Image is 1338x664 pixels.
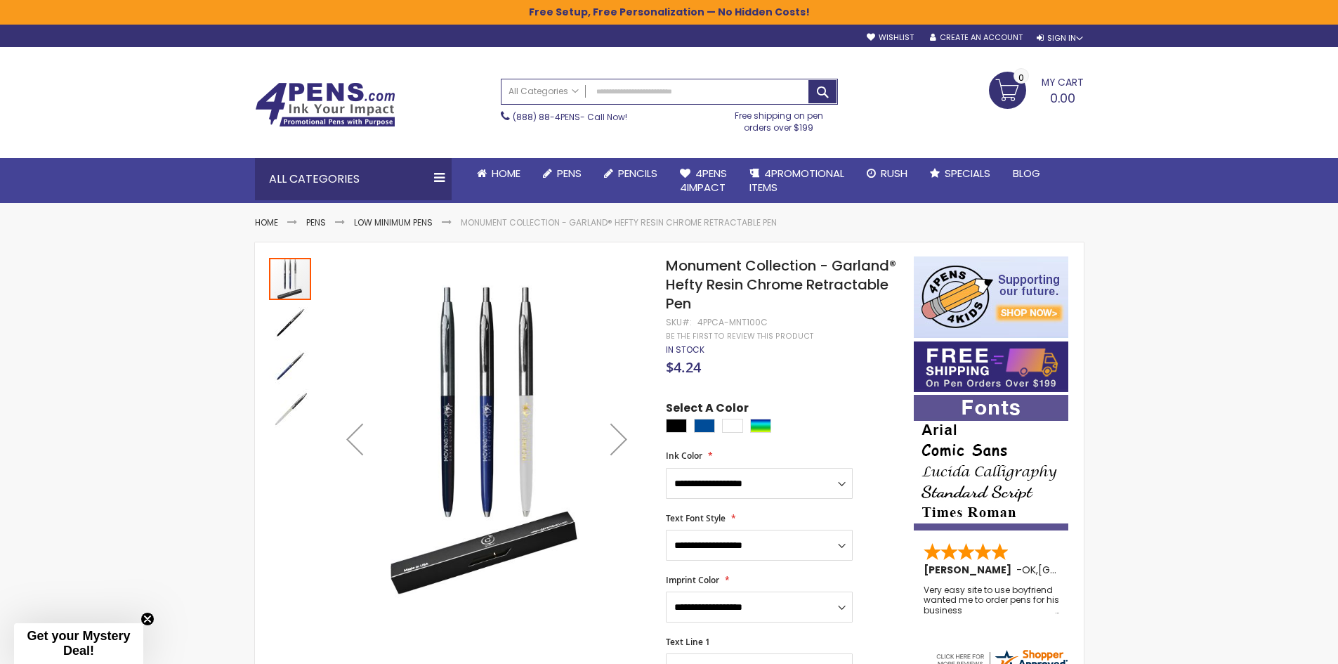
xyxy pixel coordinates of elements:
[269,301,311,344] img: Monument Collection - Garland® Hefty Resin Chrome Retractable Pen
[930,32,1023,43] a: Create an Account
[557,166,582,181] span: Pens
[919,158,1002,189] a: Specials
[720,105,838,133] div: Free shipping on pen orders over $199
[593,158,669,189] a: Pencils
[354,216,433,228] a: Low Minimum Pens
[269,344,313,387] div: Monument Collection - Garland® Hefty Resin Chrome Retractable Pen
[924,585,1060,616] div: Very easy site to use boyfriend wanted me to order pens for his business
[1022,563,1036,577] span: OK
[466,158,532,189] a: Home
[255,216,278,228] a: Home
[680,166,727,195] span: 4Pens 4impact
[914,256,1068,338] img: 4pens 4 kids
[513,111,580,123] a: (888) 88-4PENS
[989,72,1084,107] a: 0.00 0
[924,563,1016,577] span: [PERSON_NAME]
[666,512,726,524] span: Text Font Style
[461,217,777,228] li: Monument Collection - Garland® Hefty Resin Chrome Retractable Pen
[945,166,990,181] span: Specials
[1018,71,1024,84] span: 0
[255,82,395,127] img: 4Pens Custom Pens and Promotional Products
[666,358,701,377] span: $4.24
[666,574,719,586] span: Imprint Color
[513,111,627,123] span: - Call Now!
[1002,158,1051,189] a: Blog
[591,256,647,621] div: Next
[749,166,844,195] span: 4PROMOTIONAL ITEMS
[327,256,383,621] div: Previous
[509,86,579,97] span: All Categories
[666,331,813,341] a: Be the first to review this product
[867,32,914,43] a: Wishlist
[694,419,715,433] div: Dark Blue
[666,344,704,356] span: In stock
[269,389,311,431] img: Monument Collection - Garland® Hefty Resin Chrome Retractable Pen
[269,345,311,387] img: Monument Collection - Garland® Hefty Resin Chrome Retractable Pen
[669,158,738,204] a: 4Pens4impact
[501,79,586,103] a: All Categories
[666,450,702,462] span: Ink Color
[855,158,919,189] a: Rush
[306,216,326,228] a: Pens
[666,256,896,313] span: Monument Collection - Garland® Hefty Resin Chrome Retractable Pen
[1222,626,1338,664] iframe: Google Customer Reviews
[1038,563,1141,577] span: [GEOGRAPHIC_DATA]
[532,158,593,189] a: Pens
[666,316,692,328] strong: SKU
[327,277,648,598] img: Monument Collection - Garland® Hefty Resin Chrome Retractable Pen
[738,158,855,204] a: 4PROMOTIONALITEMS
[914,395,1068,530] img: font-personalization-examples
[1013,166,1040,181] span: Blog
[697,317,768,328] div: 4PPCA-MNT100C
[269,256,313,300] div: Monument Collection - Garland® Hefty Resin Chrome Retractable Pen
[269,300,313,344] div: Monument Collection - Garland® Hefty Resin Chrome Retractable Pen
[1037,33,1083,44] div: Sign In
[1016,563,1141,577] span: - ,
[722,419,743,433] div: White
[492,166,520,181] span: Home
[666,401,749,419] span: Select A Color
[27,629,130,658] span: Get your Mystery Deal!
[750,419,771,433] div: Assorted
[269,387,311,431] div: Monument Collection - Garland® Hefty Resin Chrome Retractable Pen
[914,341,1068,392] img: Free shipping on orders over $199
[1050,89,1075,107] span: 0.00
[140,612,155,626] button: Close teaser
[881,166,907,181] span: Rush
[666,636,710,648] span: Text Line 1
[14,623,143,664] div: Get your Mystery Deal!Close teaser
[666,419,687,433] div: Black
[666,344,704,356] div: Availability
[618,166,657,181] span: Pencils
[255,158,452,200] div: All Categories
